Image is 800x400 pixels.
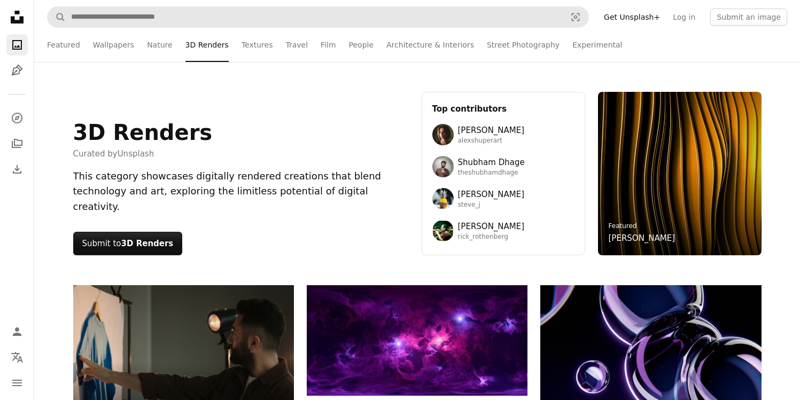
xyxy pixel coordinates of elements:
span: steve_j [458,201,525,209]
a: Featured [47,28,80,62]
a: Experimental [572,28,622,62]
a: Vibrant purple nebula with bright stars and cosmic clouds [307,335,527,345]
a: Architecture & Interiors [386,28,474,62]
button: Visual search [563,7,588,27]
a: Avatar of user Shubham DhageShubham Dhagetheshubhamdhage [432,156,574,177]
a: Log in / Sign up [6,321,28,342]
a: Avatar of user Rick Rothenberg[PERSON_NAME]rick_rothenberg [432,220,574,241]
a: Home — Unsplash [6,6,28,30]
form: Find visuals sitewide [47,6,589,28]
a: Avatar of user Alex Shuper[PERSON_NAME]alexshuperart [432,124,574,145]
a: Nature [147,28,172,62]
a: Unsplash [118,149,154,159]
img: Avatar of user Rick Rothenberg [432,220,454,241]
img: Vibrant purple nebula with bright stars and cosmic clouds [307,285,527,396]
a: Film [321,28,336,62]
span: [PERSON_NAME] [458,220,525,233]
span: Curated by [73,147,213,160]
div: This category showcases digitally rendered creations that blend technology and art, exploring the... [73,169,409,215]
a: Street Photography [487,28,560,62]
span: rick_rothenberg [458,233,525,241]
span: [PERSON_NAME] [458,188,525,201]
span: Shubham Dhage [458,156,525,169]
a: Download History [6,159,28,180]
img: Avatar of user Shubham Dhage [432,156,454,177]
a: Log in [666,9,702,26]
strong: 3D Renders [121,239,174,248]
a: Photos [6,34,28,56]
button: Submit to3D Renders [73,232,183,255]
a: Featured [609,222,637,230]
a: Travel [285,28,308,62]
a: Wallpapers [93,28,134,62]
button: Menu [6,372,28,394]
a: Get Unsplash+ [597,9,666,26]
button: Search Unsplash [48,7,66,27]
a: Explore [6,107,28,129]
a: Textures [242,28,273,62]
a: Collections [6,133,28,154]
h3: Top contributors [432,103,574,115]
img: Avatar of user Steve Johnson [432,188,454,209]
img: Avatar of user Alex Shuper [432,124,454,145]
a: Illustrations [6,60,28,81]
a: People [349,28,374,62]
h1: 3D Renders [73,120,213,145]
a: Abstract spheres float with a dark, purple hue. [540,342,761,352]
a: [PERSON_NAME] [609,232,675,245]
span: [PERSON_NAME] [458,124,525,137]
button: Submit an image [710,9,787,26]
span: alexshuperart [458,137,525,145]
button: Language [6,347,28,368]
a: Avatar of user Steve Johnson[PERSON_NAME]steve_j [432,188,574,209]
span: theshubhamdhage [458,169,525,177]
